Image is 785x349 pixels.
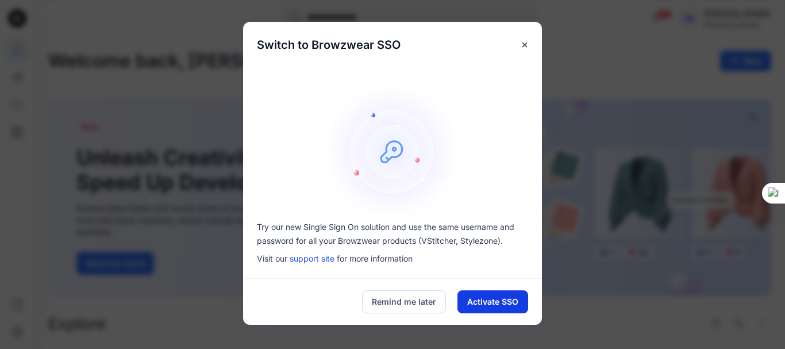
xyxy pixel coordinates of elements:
[243,22,414,68] h5: Switch to Browzwear SSO
[514,34,535,55] button: Close
[257,220,528,248] p: Try our new Single Sign On solution and use the same username and password for all your Browzwear...
[457,290,528,313] button: Activate SSO
[290,254,334,263] a: support site
[324,82,461,220] img: onboarding-sz2.1ef2cb9c.svg
[257,252,528,264] p: Visit our for more information
[362,290,446,313] button: Remind me later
